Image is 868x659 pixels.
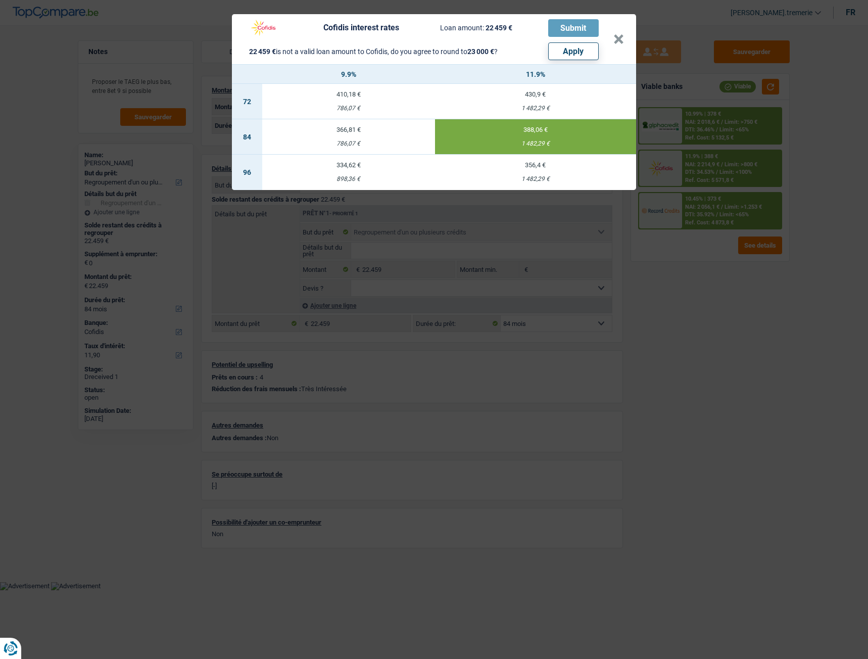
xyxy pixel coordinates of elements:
[440,24,484,32] span: Loan amount:
[435,140,636,147] div: 1 482,29 €
[249,48,276,56] span: 22 459 €
[435,65,636,84] th: 11.9%
[262,126,435,133] div: 366,81 €
[244,18,282,37] img: Cofidis
[435,91,636,98] div: 430,9 €
[613,34,624,44] button: ×
[435,105,636,112] div: 1 482,29 €
[262,65,435,84] th: 9.9%
[262,140,435,147] div: 786,07 €
[435,126,636,133] div: 388,06 €
[262,162,435,168] div: 334,62 €
[249,48,498,55] div: is not a valid loan amount to Cofidis, do you agree to round to ?
[262,176,435,182] div: 898,36 €
[435,162,636,168] div: 356,4 €
[467,48,494,56] span: 23 000 €
[548,19,599,37] button: Submit
[435,176,636,182] div: 1 482,29 €
[232,155,262,190] td: 96
[232,84,262,119] td: 72
[262,105,435,112] div: 786,07 €
[486,24,512,32] span: 22 459 €
[548,42,599,60] button: Apply
[323,24,399,32] div: Cofidis interest rates
[262,91,435,98] div: 410,18 €
[232,119,262,155] td: 84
